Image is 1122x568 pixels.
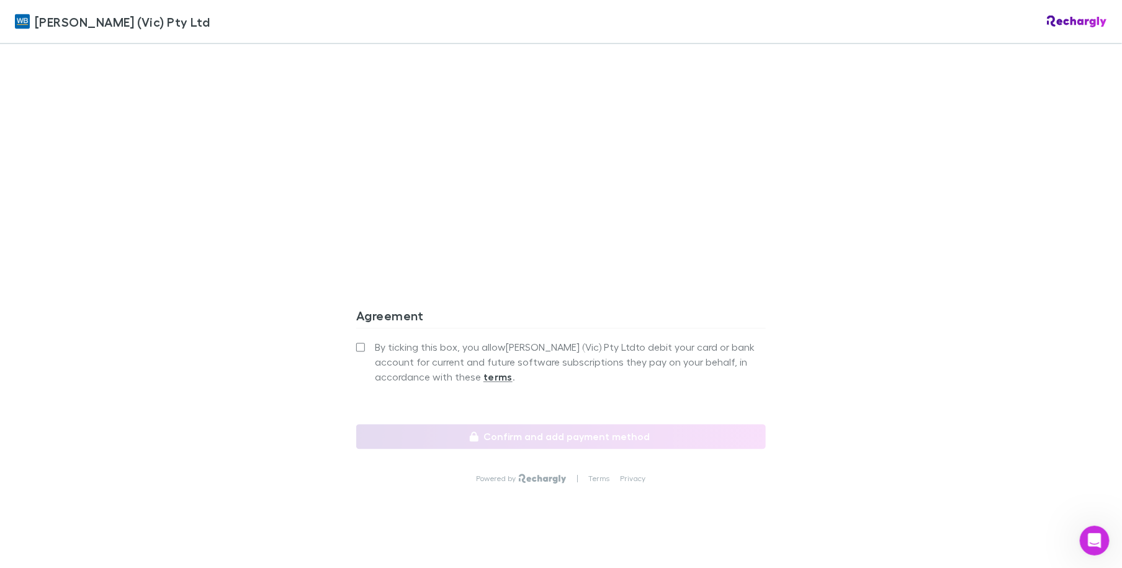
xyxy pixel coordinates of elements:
p: | [577,474,578,484]
span: [PERSON_NAME] (Vic) Pty Ltd [35,12,210,31]
span: By ticking this box, you allow [PERSON_NAME] (Vic) Pty Ltd to debit your card or bank account for... [375,340,766,385]
iframe: Intercom live chat [1080,526,1110,556]
strong: terms [483,371,513,384]
img: William Buck (Vic) Pty Ltd's Logo [15,14,30,29]
img: Rechargly Logo [1047,16,1107,28]
h3: Agreement [356,309,766,328]
button: Confirm and add payment method [356,425,766,449]
a: Terms [589,474,610,484]
a: Privacy [620,474,646,484]
p: Powered by [476,474,519,484]
img: Rechargly Logo [519,474,567,484]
